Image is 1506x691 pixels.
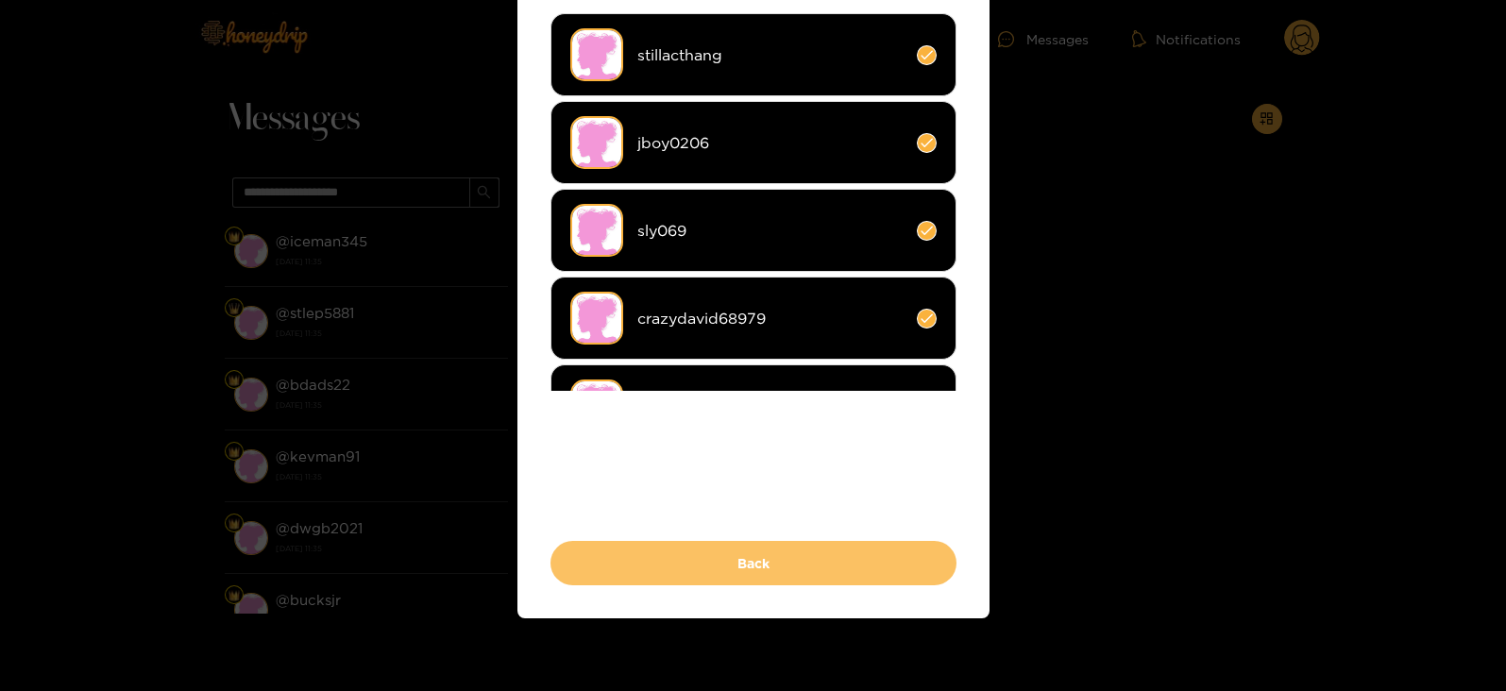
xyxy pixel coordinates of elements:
[570,28,623,81] img: no-avatar.png
[550,541,956,585] button: Back
[637,44,903,66] span: stillacthang
[570,204,623,257] img: no-avatar.png
[637,220,903,242] span: sly069
[637,132,903,154] span: jboy0206
[570,116,623,169] img: no-avatar.png
[637,308,903,329] span: crazydavid68979
[570,379,623,432] img: no-avatar.png
[570,292,623,345] img: no-avatar.png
